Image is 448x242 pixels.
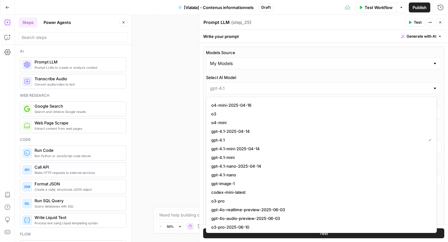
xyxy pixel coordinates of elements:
span: gpt-4.1-mini-2025-04-14 [211,146,429,152]
span: o3 [211,111,429,117]
span: gpt-4.1-nano-2025-04-14 [211,163,429,169]
span: ( step_25 ) [231,19,251,26]
span: Create a valid, structured JSON object [35,187,121,192]
label: Select AI Model [206,74,441,81]
span: o3-pro [211,198,429,204]
span: Write Liquid Text [35,214,121,221]
span: gpt-4.1-2025-04-14 [211,128,429,134]
span: Test [320,230,328,236]
span: Extract content from web pages [35,126,121,131]
input: My Models [210,60,430,67]
span: Prompt LLMs to create or analyze content [35,65,121,70]
span: gpt-4.1 [211,137,423,143]
span: Publish [413,4,427,11]
button: [Vialala] - Contenus informationnels [175,2,257,12]
button: Test [203,228,444,238]
span: o3-pro-2025-06-10 [211,224,429,230]
div: Web research [20,93,126,98]
span: gpt-image-1 [211,180,429,187]
span: Run Code [35,147,121,153]
span: Transcribe Audio [35,76,121,82]
span: Draft [261,5,271,10]
span: Search and retrieve Google results [35,109,121,114]
span: 50% [167,224,174,229]
button: Test [405,18,424,26]
span: Generate with AI [407,34,436,39]
span: Call API [35,164,121,170]
span: Convert audio/video to text [35,82,121,87]
span: gpt-4.1-mini [211,154,429,161]
div: Ai [20,49,126,54]
button: Generate with AI [399,32,444,40]
div: Code [20,137,126,142]
div: Flow [20,231,126,237]
button: Steps [19,17,37,27]
span: Query databases with SQL [35,204,121,209]
span: o4-mini [211,119,429,126]
button: Power Agents [40,17,75,27]
div: Write your prompt [199,30,448,43]
input: gpt-4.1 [210,85,430,91]
span: Test [414,20,422,25]
span: gpt-4o-audio-preview-2025-06-03 [211,215,429,221]
span: Process text using Liquid templating syntax [35,221,121,226]
span: codex-mini-latest [211,189,429,195]
span: gpt-4.1-nano [211,172,429,178]
button: Publish [409,2,430,12]
span: [Vialala] - Contenus informationnels [184,4,254,11]
input: Search steps [21,34,125,40]
button: Test Workflow [355,2,396,12]
span: o4-mini-2025-04-16 [211,102,429,108]
textarea: Prompt LLM [203,19,230,26]
span: Format JSON [35,181,121,187]
span: gpt-4o-realtime-preview-2025-06-03 [211,207,429,213]
span: Google Search [35,103,121,109]
span: Run SQL Query [35,198,121,204]
span: Make HTTP requests to external services [35,170,121,175]
span: Prompt LLM [35,59,121,65]
span: Run Python or JavaScript code blocks [35,153,121,158]
span: Web Page Scrape [35,120,121,126]
label: Models Source [206,49,441,56]
span: Test Workflow [365,4,393,11]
